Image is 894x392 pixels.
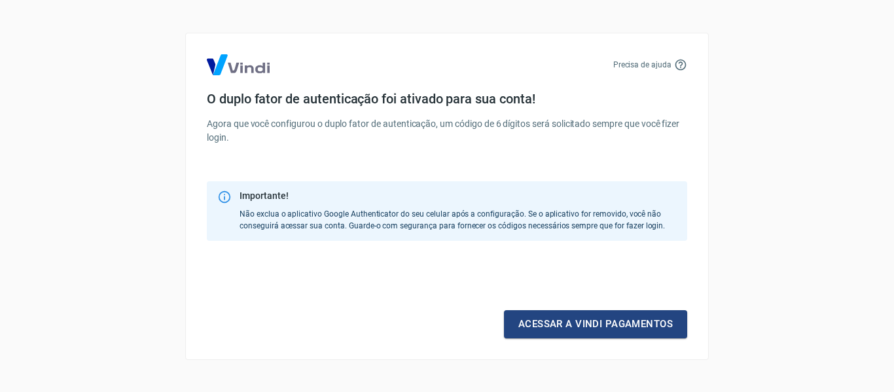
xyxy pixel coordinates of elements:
h4: O duplo fator de autenticação foi ativado para sua conta! [207,91,687,107]
a: Acessar a Vindi pagamentos [504,310,687,338]
div: Importante! [240,189,677,203]
img: Logo Vind [207,54,270,75]
div: Não exclua o aplicativo Google Authenticator do seu celular após a configuração. Se o aplicativo ... [240,185,677,237]
p: Agora que você configurou o duplo fator de autenticação, um código de 6 dígitos será solicitado s... [207,117,687,145]
p: Precisa de ajuda [613,59,671,71]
